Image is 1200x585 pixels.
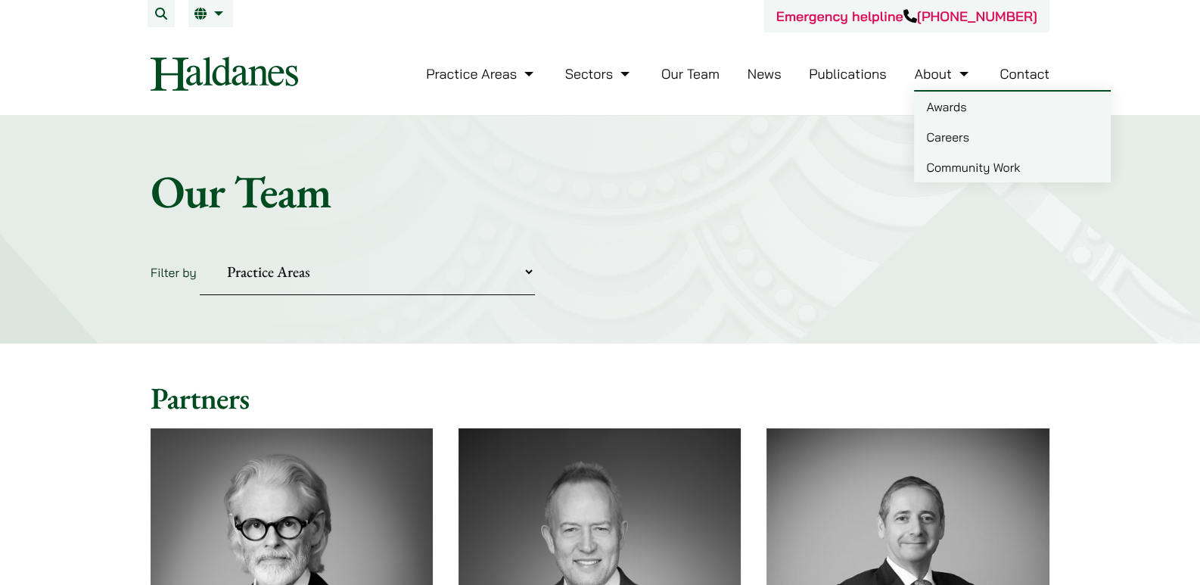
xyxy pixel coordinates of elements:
a: Publications [809,65,887,82]
a: News [748,65,782,82]
a: Community Work [914,152,1111,182]
a: Contact [999,65,1049,82]
a: EN [194,8,227,20]
img: Logo of Haldanes [151,57,298,91]
a: Emergency helpline[PHONE_NUMBER] [776,8,1037,25]
a: Awards [914,92,1111,122]
a: About [914,65,972,82]
label: Filter by [151,265,197,280]
h2: Partners [151,380,1049,416]
a: Sectors [565,65,633,82]
a: Practice Areas [426,65,537,82]
h1: Our Team [151,164,1049,219]
a: Our Team [661,65,720,82]
a: Careers [914,122,1111,152]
